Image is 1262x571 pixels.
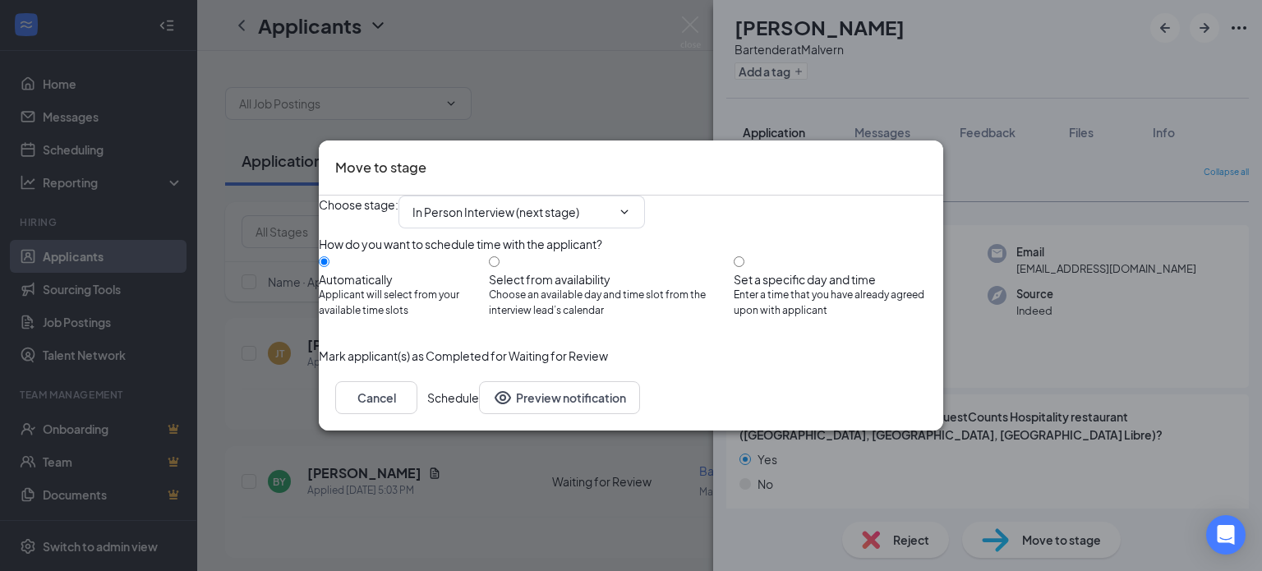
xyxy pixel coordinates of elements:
[1206,515,1246,555] div: Open Intercom Messenger
[493,388,513,408] svg: Eye
[489,288,734,319] span: Choose an available day and time slot from the interview lead’s calendar
[335,381,417,414] button: Cancel
[319,196,398,228] span: Choose stage :
[319,235,943,253] div: How do you want to schedule time with the applicant?
[618,205,631,219] svg: ChevronDown
[319,288,489,319] span: Applicant will select from your available time slots
[319,271,489,288] div: Automatically
[734,271,943,288] div: Set a specific day and time
[427,381,479,414] button: Schedule
[335,157,426,178] h3: Move to stage
[319,347,608,365] span: Mark applicant(s) as Completed for Waiting for Review
[489,271,734,288] div: Select from availability
[479,381,640,414] button: Preview notificationEye
[734,288,943,319] span: Enter a time that you have already agreed upon with applicant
